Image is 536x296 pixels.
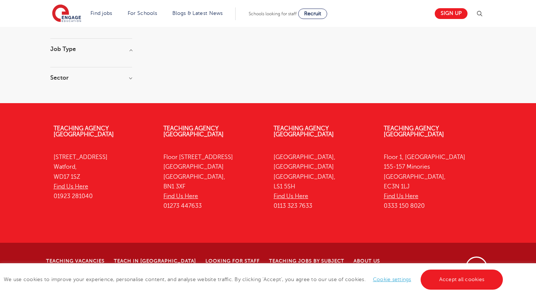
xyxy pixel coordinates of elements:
a: Find Us Here [274,193,308,200]
a: Sign up [435,8,468,19]
span: Schools looking for staff [249,11,297,16]
a: Find jobs [90,10,112,16]
a: Teaching Vacancies [46,258,105,264]
span: We use cookies to improve your experience, personalise content, and analyse website traffic. By c... [4,277,505,282]
a: Cookie settings [373,277,411,282]
a: Teaching Agency [GEOGRAPHIC_DATA] [384,125,444,138]
a: Recruit [298,9,327,19]
p: Floor 1, [GEOGRAPHIC_DATA] 155-157 Minories [GEOGRAPHIC_DATA], EC3N 1LJ 0333 150 8020 [384,152,483,211]
h3: Sector [50,75,132,81]
a: Teaching Agency [GEOGRAPHIC_DATA] [274,125,334,138]
a: Find Us Here [163,193,198,200]
p: Floor [STREET_ADDRESS] [GEOGRAPHIC_DATA] [GEOGRAPHIC_DATA], BN1 3XF 01273 447633 [163,152,262,211]
a: Blogs & Latest News [172,10,223,16]
a: Find Us Here [384,193,418,200]
a: About Us [354,258,380,264]
p: [STREET_ADDRESS] Watford, WD17 1SZ 01923 281040 [54,152,153,201]
a: Teaching Agency [GEOGRAPHIC_DATA] [54,125,114,138]
a: Looking for staff [205,258,260,264]
span: Recruit [304,11,321,16]
h3: Job Type [50,46,132,52]
img: Engage Education [52,4,81,23]
a: Accept all cookies [421,270,503,290]
p: [GEOGRAPHIC_DATA], [GEOGRAPHIC_DATA] [GEOGRAPHIC_DATA], LS1 5SH 0113 323 7633 [274,152,373,211]
a: Teaching jobs by subject [269,258,344,264]
a: Teach in [GEOGRAPHIC_DATA] [114,258,196,264]
a: For Schools [128,10,157,16]
a: Teaching Agency [GEOGRAPHIC_DATA] [163,125,224,138]
a: Find Us Here [54,183,88,190]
